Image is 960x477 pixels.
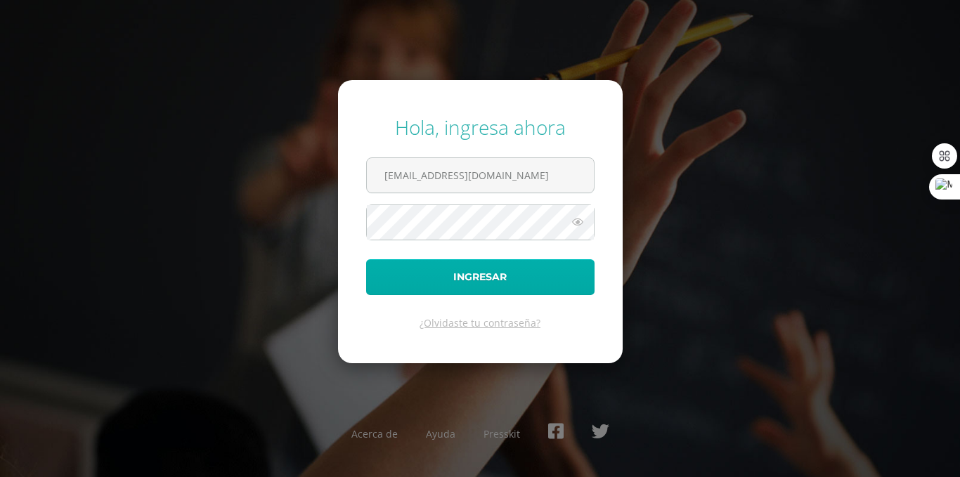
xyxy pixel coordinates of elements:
a: Acerca de [351,427,398,440]
input: Correo electrónico o usuario [367,158,594,192]
a: ¿Olvidaste tu contraseña? [420,316,540,329]
div: Hola, ingresa ahora [366,114,595,141]
a: Presskit [484,427,520,440]
button: Ingresar [366,259,595,295]
a: Ayuda [426,427,455,440]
